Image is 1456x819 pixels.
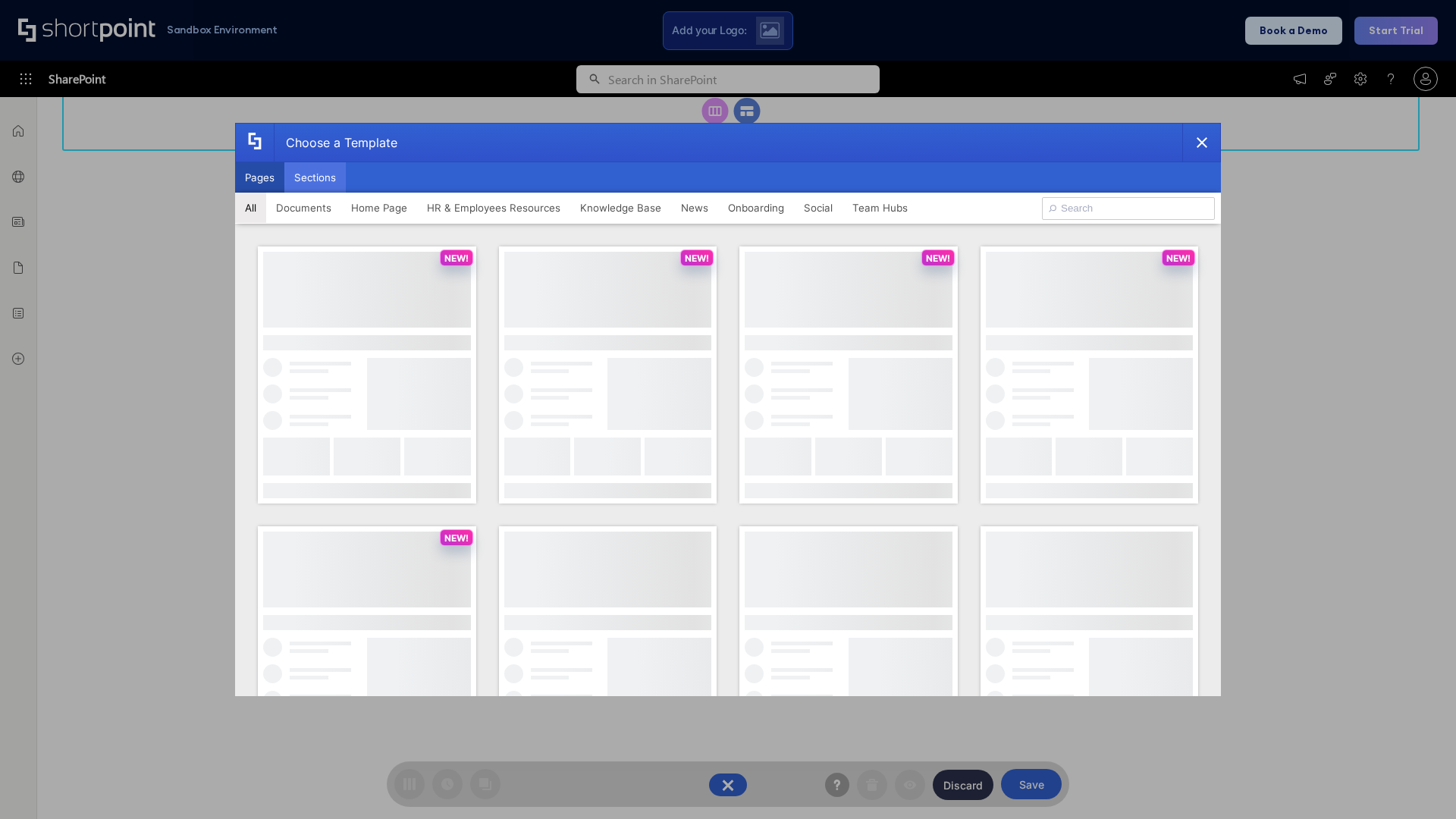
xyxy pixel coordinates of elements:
button: Social [794,193,843,223]
button: Onboarding [718,193,794,223]
p: NEW! [1166,253,1191,264]
button: All [235,193,266,223]
p: NEW! [685,253,709,264]
p: NEW! [444,253,469,264]
button: Knowledge Base [570,193,671,223]
button: HR & Employees Resources [417,193,570,223]
button: Documents [266,193,341,223]
input: Search [1042,197,1215,220]
div: Choose a Template [274,124,397,162]
button: News [671,193,718,223]
div: template selector [235,123,1221,696]
button: Pages [235,162,284,193]
button: Home Page [341,193,417,223]
iframe: Chat Widget [1380,746,1456,819]
button: Team Hubs [843,193,918,223]
button: Sections [284,162,346,193]
p: NEW! [926,253,950,264]
p: NEW! [444,532,469,544]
